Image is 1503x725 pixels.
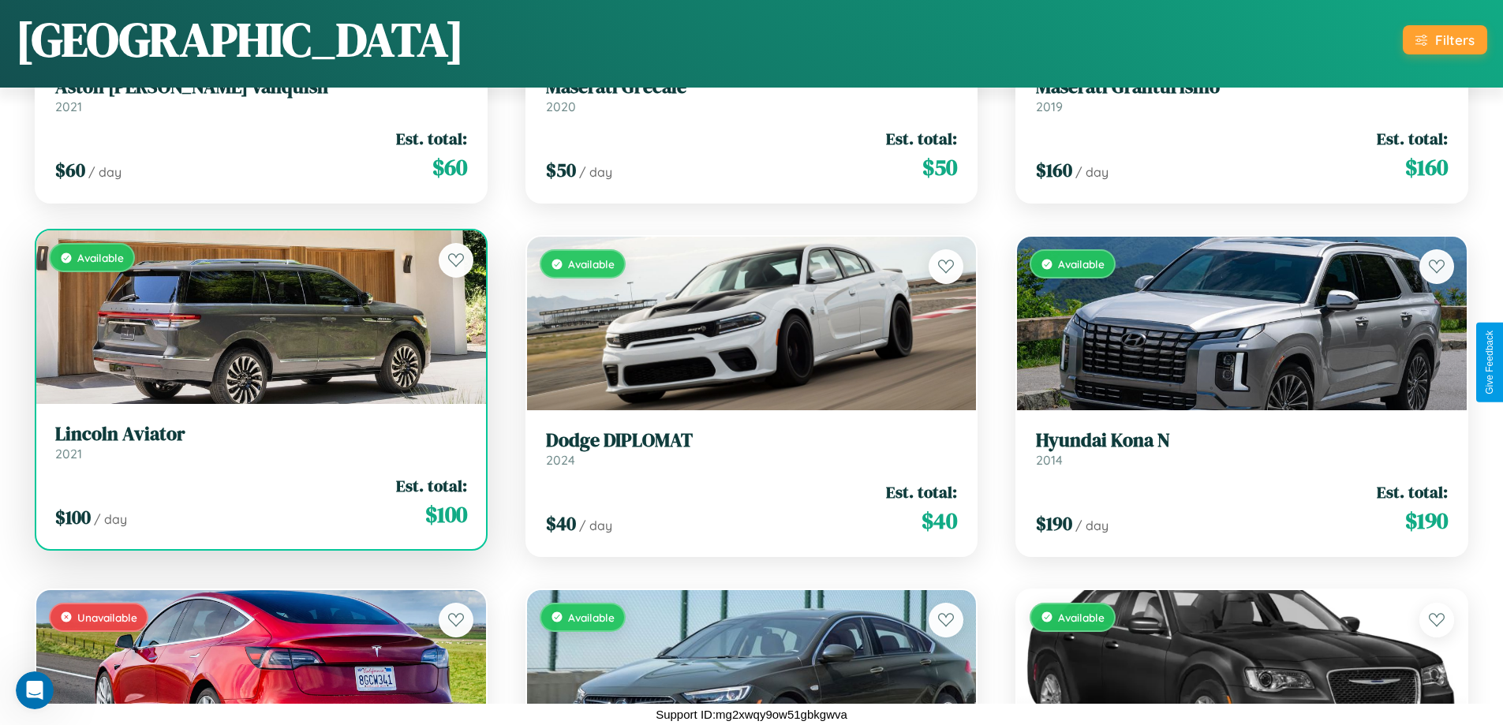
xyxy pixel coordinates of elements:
span: / day [1075,518,1109,533]
div: Filters [1435,32,1475,48]
span: $ 160 [1405,151,1448,183]
div: Give Feedback [1484,331,1495,394]
span: Available [1058,257,1105,271]
span: $ 50 [922,151,957,183]
span: 2014 [1036,452,1063,468]
span: $ 40 [922,505,957,536]
iframe: Intercom live chat [16,671,54,709]
span: $ 100 [55,504,91,530]
h1: [GEOGRAPHIC_DATA] [16,7,464,72]
span: Est. total: [396,474,467,497]
span: 2019 [1036,99,1063,114]
span: Est. total: [396,127,467,150]
a: Maserati Granturismo2019 [1036,76,1448,114]
h3: Lincoln Aviator [55,423,467,446]
h3: Hyundai Kona N [1036,429,1448,452]
h3: Maserati Grecale [546,76,958,99]
span: / day [579,164,612,180]
span: Unavailable [77,611,137,624]
span: Available [77,251,124,264]
span: $ 50 [546,157,576,183]
a: Dodge DIPLOMAT2024 [546,429,958,468]
a: Maserati Grecale2020 [546,76,958,114]
span: $ 190 [1405,505,1448,536]
span: Est. total: [886,480,957,503]
span: Est. total: [1377,480,1448,503]
h3: Dodge DIPLOMAT [546,429,958,452]
span: / day [88,164,122,180]
h3: Aston [PERSON_NAME] Vanquish [55,76,467,99]
span: / day [579,518,612,533]
span: $ 100 [425,499,467,530]
span: $ 190 [1036,510,1072,536]
a: Hyundai Kona N2014 [1036,429,1448,468]
h3: Maserati Granturismo [1036,76,1448,99]
button: Filters [1403,25,1487,54]
span: $ 160 [1036,157,1072,183]
span: 2024 [546,452,575,468]
p: Support ID: mg2xwqy9ow51gbkgwva [656,704,847,725]
span: Est. total: [1377,127,1448,150]
span: Est. total: [886,127,957,150]
span: Available [568,257,615,271]
a: Lincoln Aviator2021 [55,423,467,462]
span: / day [1075,164,1109,180]
span: 2021 [55,99,82,114]
span: Available [1058,611,1105,624]
span: $ 60 [55,157,85,183]
span: 2020 [546,99,576,114]
a: Aston [PERSON_NAME] Vanquish2021 [55,76,467,114]
span: Available [568,611,615,624]
span: $ 40 [546,510,576,536]
span: 2021 [55,446,82,462]
span: / day [94,511,127,527]
span: $ 60 [432,151,467,183]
